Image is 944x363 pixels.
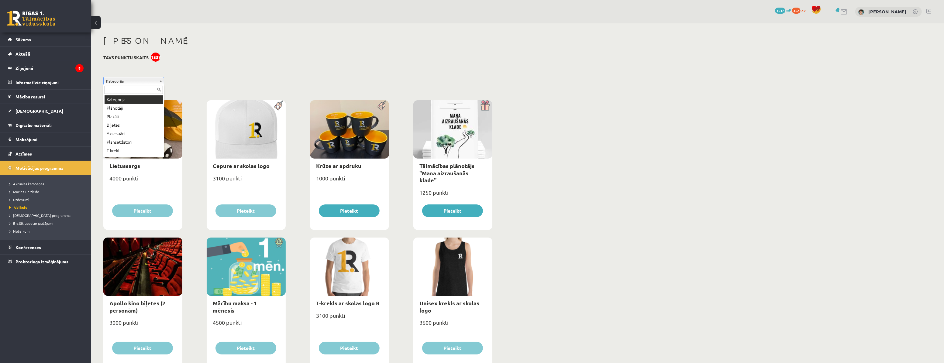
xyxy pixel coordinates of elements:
div: Planšetdatori [105,138,163,146]
div: T-krekli [105,146,163,155]
div: Suvenīri [105,155,163,163]
div: Kategorija [105,95,163,104]
div: Plakāti [105,112,163,121]
div: Aksesuāri [105,129,163,138]
div: Plānotāji [105,104,163,112]
div: Biļetes [105,121,163,129]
